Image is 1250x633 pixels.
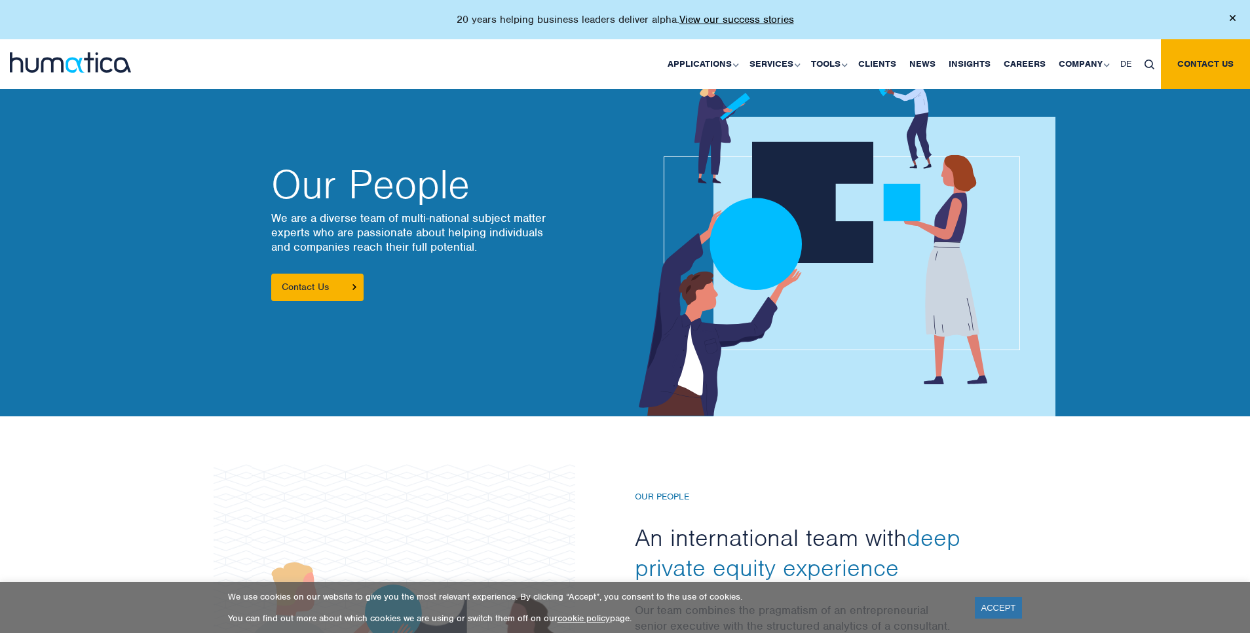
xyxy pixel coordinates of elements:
[1052,39,1114,89] a: Company
[852,39,903,89] a: Clients
[635,522,960,583] span: deep private equity experience
[1120,58,1131,69] span: DE
[228,591,958,602] p: We use cookies on our website to give you the most relevant experience. By clicking “Accept”, you...
[558,613,610,624] a: cookie policy
[271,274,364,301] a: Contact Us
[743,39,805,89] a: Services
[228,613,958,624] p: You can find out more about which cookies we are using or switch them off on our page.
[679,13,794,26] a: View our success stories
[661,39,743,89] a: Applications
[10,52,131,73] img: logo
[271,165,612,204] h2: Our People
[635,492,989,503] h6: Our People
[1161,39,1250,89] a: Contact us
[805,39,852,89] a: Tools
[997,39,1052,89] a: Careers
[635,522,989,583] h2: An international team with
[352,284,356,290] img: arrowicon
[1145,60,1154,69] img: search_icon
[975,597,1023,619] a: ACCEPT
[604,70,1055,416] img: about_banner1
[942,39,997,89] a: Insights
[903,39,942,89] a: News
[457,13,794,26] p: 20 years helping business leaders deliver alpha.
[1114,39,1138,89] a: DE
[271,211,612,254] p: We are a diverse team of multi-national subject matter experts who are passionate about helping i...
